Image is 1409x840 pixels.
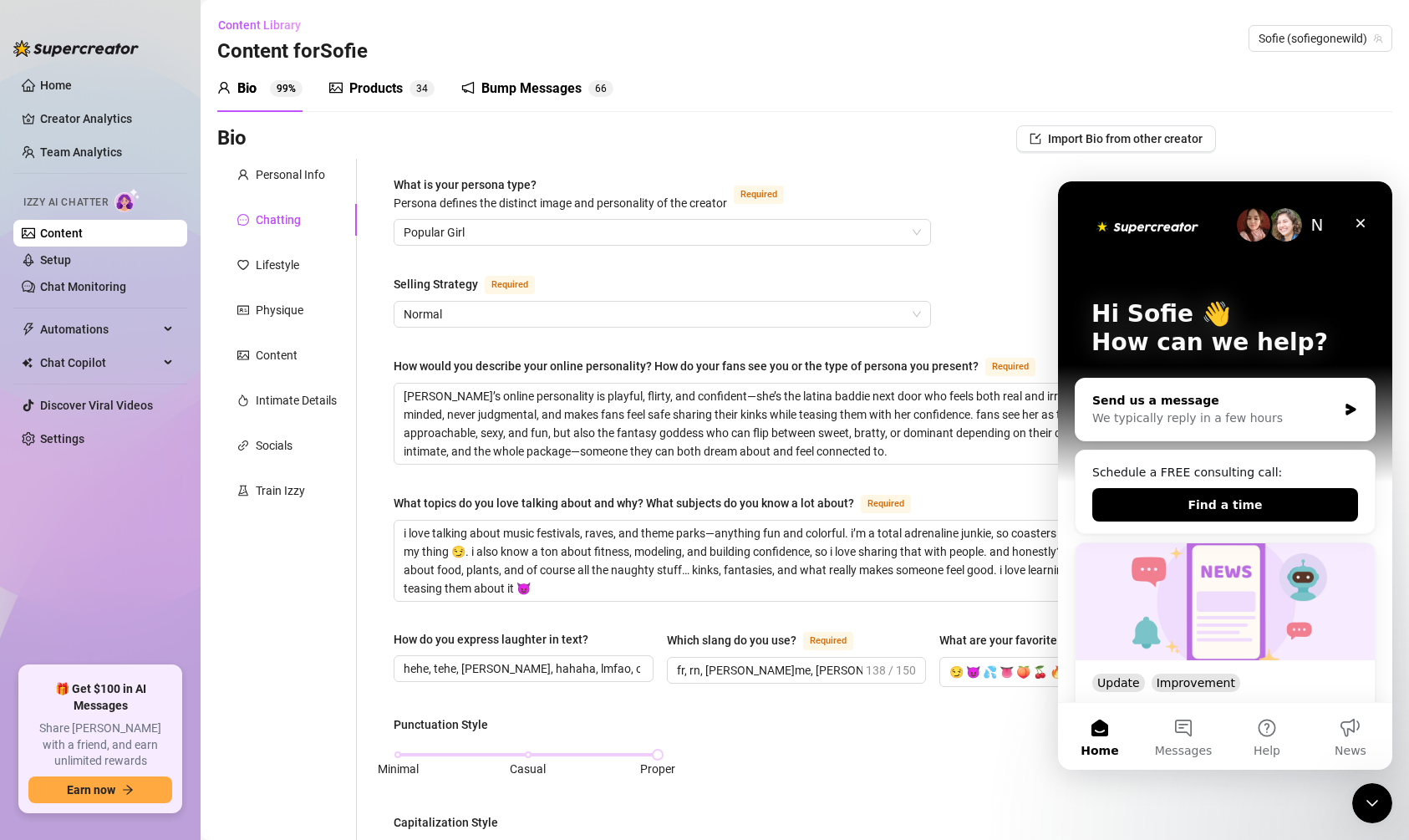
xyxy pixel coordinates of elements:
span: import [1030,133,1041,145]
a: Content [40,227,83,240]
div: Content [256,346,298,364]
span: Required [734,186,784,204]
span: Content Library [218,18,301,32]
sup: 99% [270,80,303,97]
a: Home [40,79,72,92]
button: Import Bio from other creator [1016,125,1216,152]
input: Which slang do you use? [677,661,863,680]
iframe: Intercom live chat [1352,783,1392,823]
span: Required [485,276,535,294]
span: 4 [422,83,428,94]
span: What is your persona type? [394,178,727,210]
span: notification [461,81,475,94]
img: logo-BBDzfeDw.svg [13,40,139,57]
span: 138 / 150 [866,661,916,680]
div: Capitalization Style [394,813,498,832]
span: 🎁 Get $100 in AI Messages [28,681,172,714]
label: Capitalization Style [394,813,510,832]
span: 6 [601,83,607,94]
div: What topics do you love talking about and why? What subjects do you know a lot about? [394,494,854,512]
a: Discover Viral Videos [40,399,153,412]
label: How do you express laughter in text? [394,630,600,649]
span: link [237,440,249,451]
span: 6 [595,83,601,94]
sup: 34 [409,80,435,97]
textarea: How would you describe your online personality? How do your fans see you or the type of persona y... [394,384,1198,464]
span: Minimal [378,762,419,776]
span: heart [237,259,249,271]
img: Chat Copilot [22,357,33,369]
div: Selling Strategy [394,275,478,293]
span: Required [985,358,1035,376]
span: idcard [237,304,249,316]
a: Settings [40,432,84,445]
span: Persona defines the distinct image and personality of the creator [394,196,727,210]
a: Team Analytics [40,145,122,159]
span: Proper [640,762,675,776]
textarea: What topics do you love talking about and why? What subjects do you know a lot about? [394,521,1198,601]
div: Products [349,79,403,99]
label: Punctuation Style [394,715,500,734]
label: How would you describe your online personality? How do your fans see you or the type of persona y... [394,356,1054,376]
label: What are your favorite emojis? [939,630,1177,650]
input: What are your favorite emojis? [949,661,1164,683]
div: Which slang do you use? [667,631,796,649]
label: Which slang do you use? [667,630,872,650]
span: Izzy AI Chatter [23,195,108,211]
span: picture [237,349,249,361]
span: fire [237,395,249,406]
span: Required [803,632,853,650]
span: Earn now [67,783,115,797]
span: Chat Copilot [40,349,159,376]
span: team [1373,33,1383,43]
div: Punctuation Style [394,715,488,734]
button: Content Library [217,12,314,38]
input: How do you express laughter in text? [404,659,640,678]
span: 3 [416,83,422,94]
span: Share [PERSON_NAME] with a friend, and earn unlimited rewards [28,720,172,770]
span: Automations [40,316,159,343]
div: How would you describe your online personality? How do your fans see you or the type of persona y... [394,357,979,375]
div: Personal Info [256,165,325,184]
a: Setup [40,253,71,267]
span: Casual [510,762,546,776]
span: user [217,81,231,94]
span: Import Bio from other creator [1048,132,1203,145]
div: Train Izzy [256,481,305,500]
span: Popular Girl [404,220,921,245]
span: message [237,214,249,226]
img: AI Chatter [114,188,140,212]
span: thunderbolt [22,323,35,336]
span: arrow-right [122,784,134,796]
div: Physique [256,301,303,319]
div: How do you express laughter in text? [394,630,588,649]
span: Required [861,495,911,513]
div: Lifestyle [256,256,299,274]
h3: Content for Sofie [217,38,368,65]
span: experiment [237,485,249,496]
span: Sofie (sofiegonewild) [1259,26,1382,51]
label: What topics do you love talking about and why? What subjects do you know a lot about? [394,493,929,513]
span: picture [329,81,343,94]
a: Creator Analytics [40,105,174,132]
